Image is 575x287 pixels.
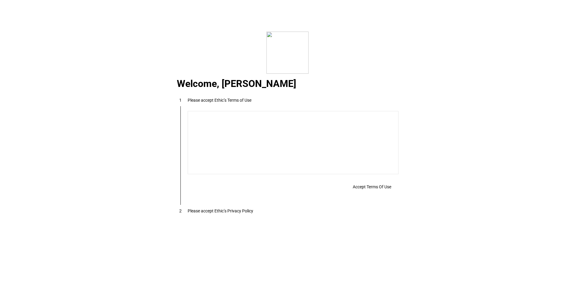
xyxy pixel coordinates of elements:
[170,81,406,88] div: Welcome, [PERSON_NAME]
[179,208,182,213] span: 2
[188,208,253,213] div: Please accept Ethic’s Privacy Policy
[179,98,182,103] span: 1
[266,32,309,74] img: corporate.svg
[188,98,251,103] div: Please accept Ethic’s Terms of Use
